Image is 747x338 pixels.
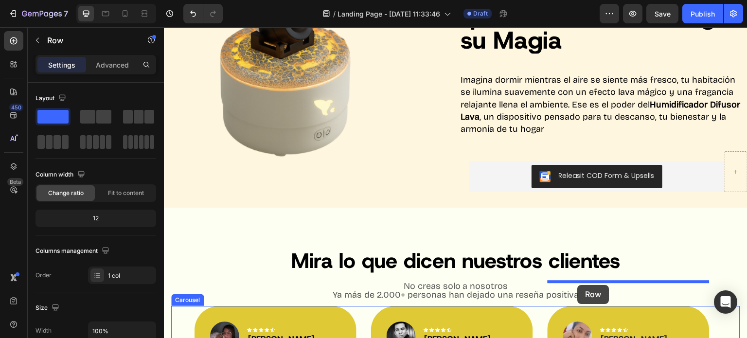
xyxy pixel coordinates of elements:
p: Row [47,35,130,46]
div: Undo/Redo [183,4,223,23]
span: Change ratio [48,189,84,197]
span: Save [655,10,671,18]
div: 450 [9,104,23,111]
div: Open Intercom Messenger [714,290,737,314]
span: Fit to content [108,189,144,197]
button: Save [646,4,678,23]
button: Publish [682,4,723,23]
span: / [333,9,336,19]
button: 7 [4,4,72,23]
div: 1 col [108,271,154,280]
span: Draft [473,9,488,18]
div: 12 [37,212,154,225]
iframe: Design area [164,27,747,338]
div: Column width [36,168,87,181]
div: Layout [36,92,68,105]
p: 7 [64,8,68,19]
div: Order [36,271,52,280]
span: Landing Page - [DATE] 11:33:46 [338,9,440,19]
div: Width [36,326,52,335]
div: Beta [7,178,23,186]
p: Advanced [96,60,129,70]
p: Settings [48,60,75,70]
div: Publish [691,9,715,19]
div: Columns management [36,245,111,258]
div: Size [36,302,61,315]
